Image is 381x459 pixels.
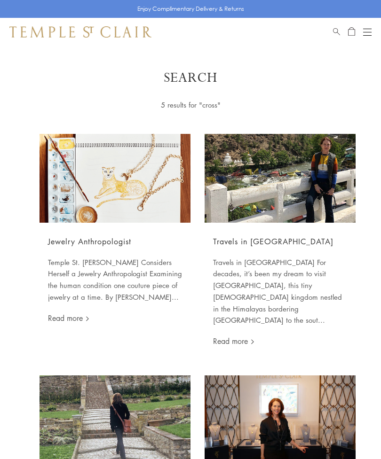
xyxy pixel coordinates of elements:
button: Open navigation [363,26,372,38]
div: 5 results for "cross" [66,99,315,111]
img: Travels in Bhutan [205,134,356,223]
a: Search [333,26,340,38]
img: Temple St. Clair [9,26,151,38]
a: Read more [48,313,89,323]
p: Temple St. [PERSON_NAME] Considers Herself a Jewelry Anthropologist Examining the human condition... [48,257,182,303]
h1: Search [24,70,357,86]
a: Travels in [GEOGRAPHIC_DATA] [213,236,333,247]
p: Enjoy Complimentary Delivery & Returns [137,4,244,14]
p: Travels in [GEOGRAPHIC_DATA] For decades, it’s been my dream to visit [GEOGRAPHIC_DATA], this tin... [213,257,347,327]
a: Read more [213,336,254,346]
img: Jewelry Anthropologist [40,134,190,223]
a: Open Shopping Bag [348,26,355,38]
a: Jewelry Anthropologist [48,236,131,247]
